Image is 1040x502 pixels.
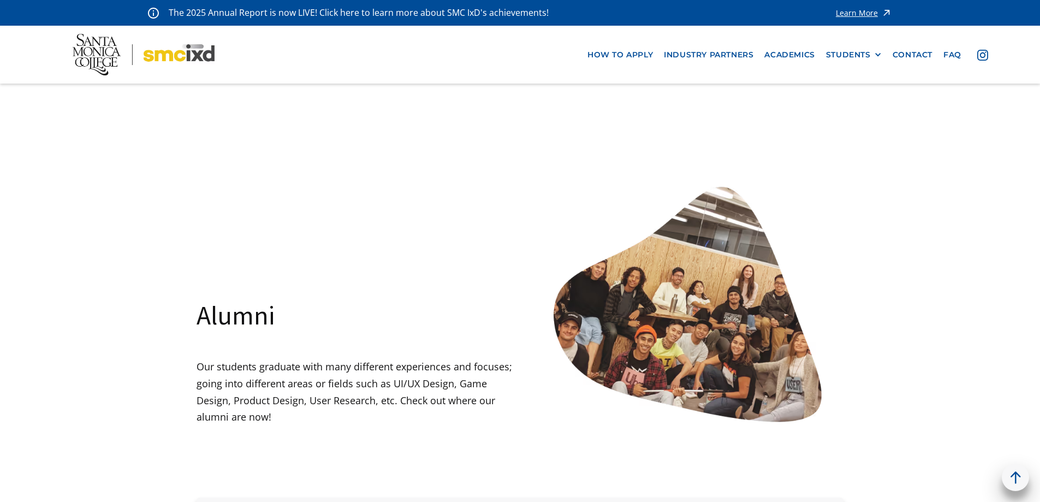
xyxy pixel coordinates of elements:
[1002,464,1029,491] a: back to top
[197,298,275,332] h1: Alumni
[826,50,882,60] div: STUDENTS
[887,45,938,65] a: contact
[759,45,820,65] a: Academics
[836,5,892,20] a: Learn More
[836,9,878,17] div: Learn More
[826,50,871,60] div: STUDENTS
[73,34,215,75] img: Santa Monica College - SMC IxD logo
[197,358,520,425] p: Our students graduate with many different experiences and focuses; going into different areas or ...
[582,45,658,65] a: how to apply
[938,45,967,65] a: faq
[148,7,159,19] img: icon - information - alert
[881,5,892,20] img: icon - arrow - alert
[977,50,988,61] img: icon - instagram
[540,166,846,453] img: Santa Monica College IxD Students engaging with industry
[658,45,759,65] a: industry partners
[169,5,550,20] p: The 2025 Annual Report is now LIVE! Click here to learn more about SMC IxD's achievements!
